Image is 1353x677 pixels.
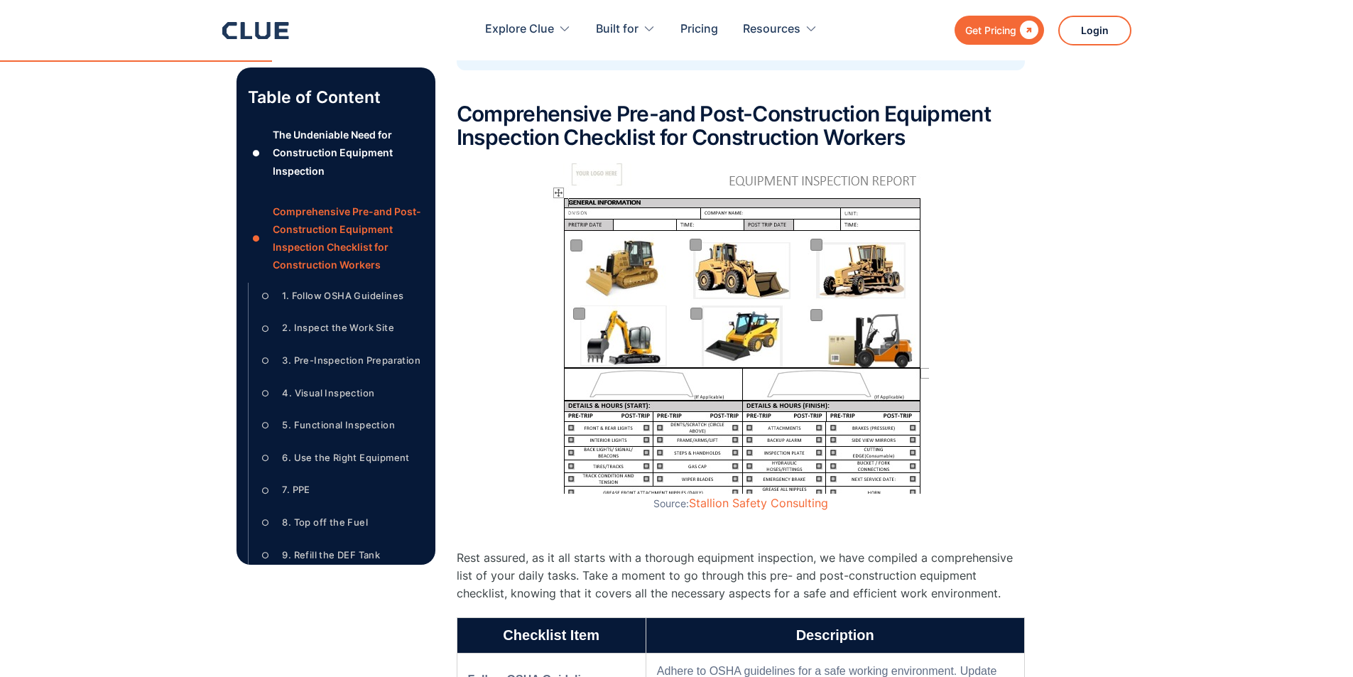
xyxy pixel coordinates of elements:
div: Built for [596,7,656,52]
div: ○ [257,350,274,372]
a: ○9. Refill the DEF Tank [257,544,424,565]
a: ○8. Top off the Fuel [257,512,424,534]
div: Get Pricing [965,21,1016,39]
a: Pricing [680,7,718,52]
div: Explore Clue [485,7,554,52]
a: ○6. Use the Right Equipment [257,448,424,469]
div: ○ [257,544,274,565]
p: ‍ [457,517,1025,535]
div: 3. Pre-Inspection Preparation [282,352,420,369]
a: Get Pricing [955,16,1044,45]
div: Comprehensive Pre-and Post-Construction Equipment Inspection Checklist for Construction Workers [273,202,423,274]
figcaption: Source: [457,497,1025,510]
a: Login [1058,16,1131,45]
div: ○ [257,480,274,501]
div: 8. Top off the Fuel [282,514,368,531]
div: The Undeniable Need for Construction Equipment Inspection [273,126,423,180]
div: 2. Inspect the Work Site [282,319,394,337]
a: ○2. Inspect the Work Site [257,318,424,339]
div: Resources [743,7,817,52]
h2: Comprehensive Pre-and Post-Construction Equipment Inspection Checklist for Construction Workers [457,102,1025,149]
div:  [1016,21,1038,39]
th: Checklist Item [457,617,646,653]
div: 5. Functional Inspection [282,416,395,434]
div: Resources [743,7,800,52]
img: infographic showing pre and post construction equipment inspection checklist for worker [552,163,929,494]
div: ○ [257,318,274,339]
div: Built for [596,7,639,52]
div: ○ [257,512,274,534]
div: ● [248,227,265,249]
div: ○ [257,286,274,307]
a: ○1. Follow OSHA Guidelines [257,286,424,307]
a: ●The Undeniable Need for Construction Equipment Inspection [248,126,424,180]
div: Explore Clue [485,7,571,52]
div: ○ [257,415,274,436]
div: ● [248,142,265,163]
p: ‍ [457,70,1025,88]
a: ○3. Pre-Inspection Preparation [257,350,424,372]
div: 9. Refill the DEF Tank [282,546,380,564]
a: ●Comprehensive Pre-and Post-Construction Equipment Inspection Checklist for Construction Workers [248,202,424,274]
a: ○7. PPE [257,480,424,501]
a: Stallion Safety Consulting [689,496,828,510]
div: 4. Visual Inspection [282,384,374,402]
a: ○5. Functional Inspection [257,415,424,436]
div: ○ [257,448,274,469]
th: Description [646,617,1024,653]
p: Table of Content [248,86,424,109]
p: Rest assured, as it all starts with a thorough equipment inspection, we have compiled a comprehen... [457,549,1025,603]
div: ○ [257,382,274,404]
div: 1. Follow OSHA Guidelines [282,287,403,305]
div: 7. PPE [282,481,310,499]
a: ○4. Visual Inspection [257,382,424,404]
div: 6. Use the Right Equipment [282,449,409,467]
